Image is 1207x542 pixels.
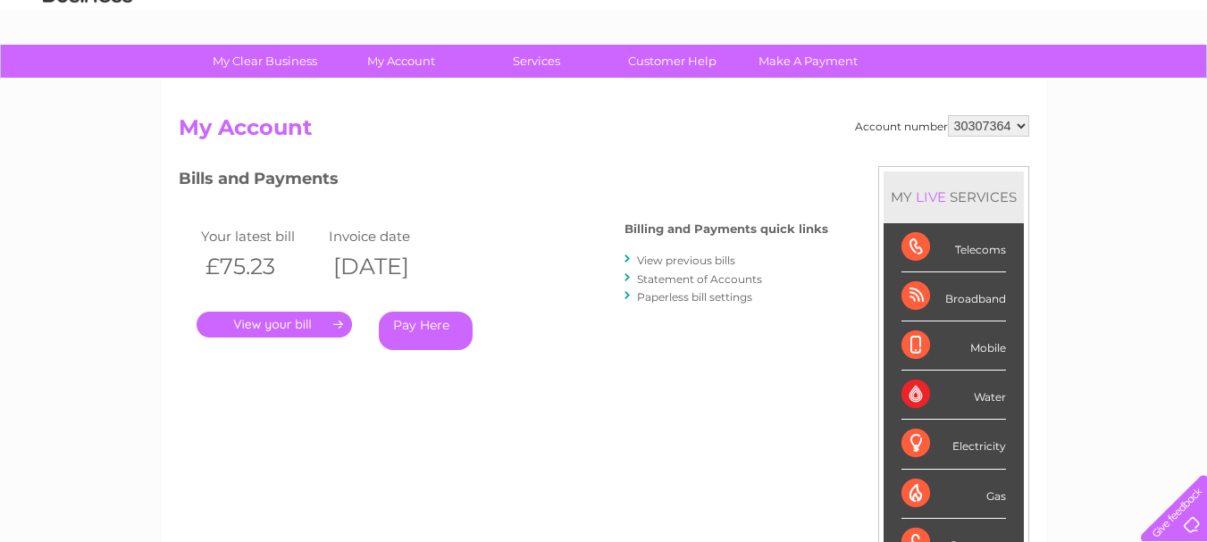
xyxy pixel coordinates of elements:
[327,45,474,78] a: My Account
[901,223,1006,272] div: Telecoms
[599,45,746,78] a: Customer Help
[1148,76,1190,89] a: Log out
[870,9,993,31] a: 0333 014 3131
[463,45,610,78] a: Services
[182,10,1027,87] div: Clear Business is a trading name of Verastar Limited (registered in [GEOGRAPHIC_DATA] No. 3667643...
[901,321,1006,371] div: Mobile
[637,290,752,304] a: Paperless bill settings
[937,76,976,89] a: Energy
[637,272,762,286] a: Statement of Accounts
[179,166,828,197] h3: Bills and Payments
[379,312,473,350] a: Pay Here
[197,312,352,338] a: .
[179,115,1029,149] h2: My Account
[901,470,1006,519] div: Gas
[855,115,1029,137] div: Account number
[637,254,735,267] a: View previous bills
[324,224,453,248] td: Invoice date
[901,420,1006,469] div: Electricity
[324,248,453,285] th: [DATE]
[1052,76,1077,89] a: Blog
[197,248,325,285] th: £75.23
[884,171,1024,222] div: MY SERVICES
[624,222,828,236] h4: Billing and Payments quick links
[42,46,133,101] img: logo.png
[893,76,926,89] a: Water
[191,45,339,78] a: My Clear Business
[987,76,1041,89] a: Telecoms
[901,371,1006,420] div: Water
[1088,76,1132,89] a: Contact
[734,45,882,78] a: Make A Payment
[197,224,325,248] td: Your latest bill
[912,188,950,205] div: LIVE
[901,272,1006,321] div: Broadband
